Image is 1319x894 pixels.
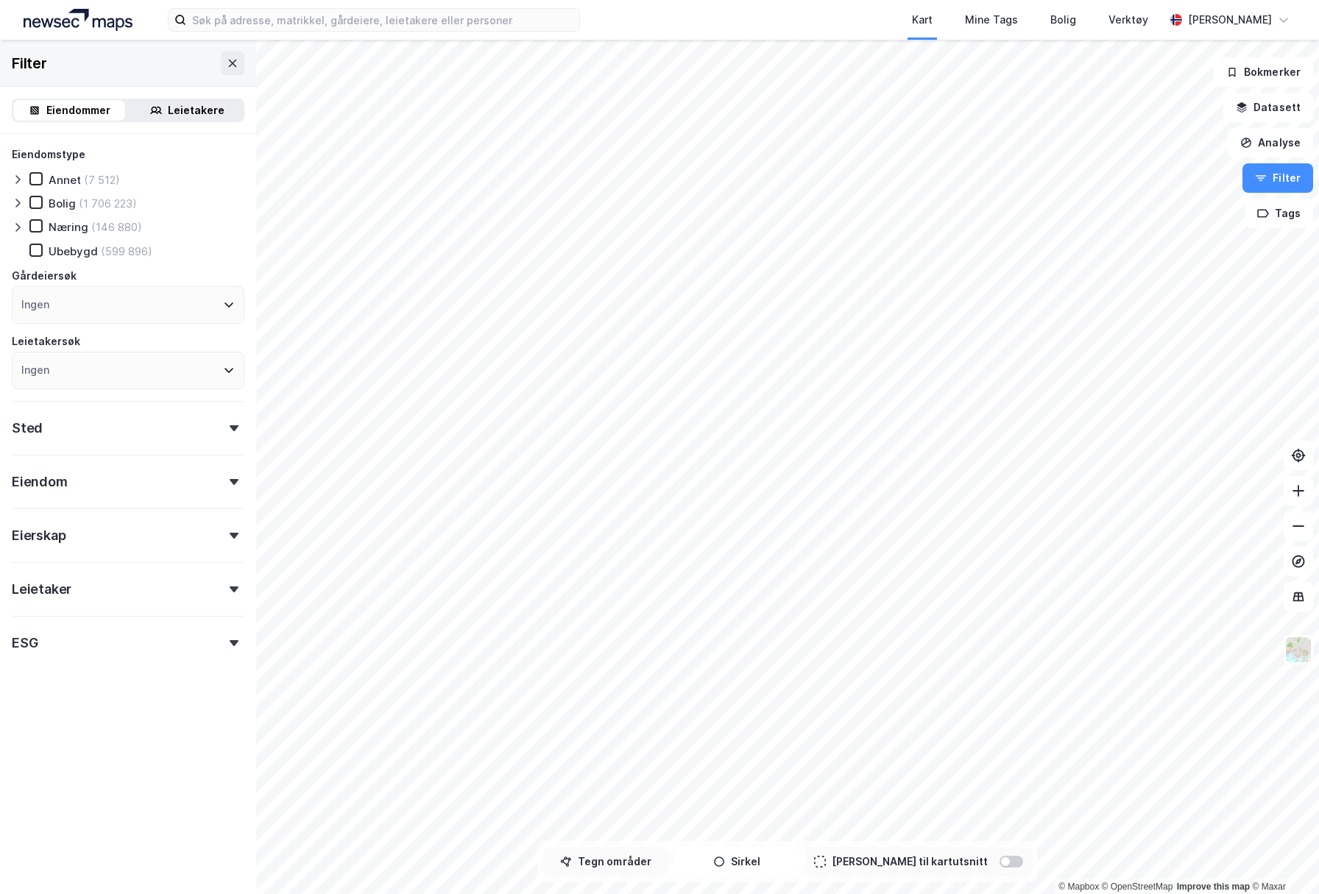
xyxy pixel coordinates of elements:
div: Eiendomstype [12,146,85,163]
div: (146 880) [91,220,142,234]
button: Tags [1245,199,1313,228]
a: OpenStreetMap [1102,881,1173,892]
div: [PERSON_NAME] [1188,11,1272,29]
div: Leietaker [12,581,71,598]
div: ESG [12,634,38,652]
div: Filter [12,52,47,75]
button: Tegn områder [543,847,668,876]
div: Sted [12,419,43,437]
div: (1 706 223) [79,196,137,210]
div: Annet [49,173,81,187]
div: Bolig [49,196,76,210]
div: Ingen [21,361,49,379]
iframe: Chat Widget [1245,823,1319,894]
button: Bokmerker [1214,57,1313,87]
div: Gårdeiersøk [12,267,77,285]
img: Z [1284,636,1312,664]
button: Analyse [1228,128,1313,157]
button: Sirkel [674,847,799,876]
div: Næring [49,220,88,234]
div: (599 896) [101,244,152,258]
button: Filter [1242,163,1313,193]
div: (7 512) [84,173,120,187]
div: Kontrollprogram for chat [1245,823,1319,894]
div: Leietakersøk [12,333,80,350]
div: Ingen [21,296,49,313]
div: Verktøy [1108,11,1148,29]
div: Ubebygd [49,244,98,258]
div: [PERSON_NAME] til kartutsnitt [832,853,988,870]
div: Bolig [1050,11,1076,29]
div: Kart [912,11,933,29]
div: Eiendommer [46,102,110,119]
button: Datasett [1223,93,1313,122]
div: Mine Tags [965,11,1018,29]
img: logo.a4113a55bc3d86da70a041830d287a7e.svg [24,9,132,31]
a: Mapbox [1058,881,1099,892]
div: Leietakere [168,102,224,119]
div: Eiendom [12,473,68,491]
input: Søk på adresse, matrikkel, gårdeiere, leietakere eller personer [186,9,579,31]
a: Improve this map [1177,881,1250,892]
div: Eierskap [12,527,66,544]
